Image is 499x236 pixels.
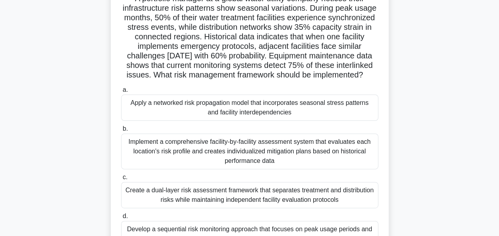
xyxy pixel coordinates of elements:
div: Implement a comprehensive facility-by-facility assessment system that evaluates each location's r... [121,133,378,169]
span: c. [123,174,127,180]
span: d. [123,213,128,219]
span: a. [123,86,128,93]
div: Create a dual-layer risk assessment framework that separates treatment and distribution risks whi... [121,182,378,208]
div: Apply a networked risk propagation model that incorporates seasonal stress patterns and facility ... [121,95,378,121]
span: b. [123,125,128,132]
